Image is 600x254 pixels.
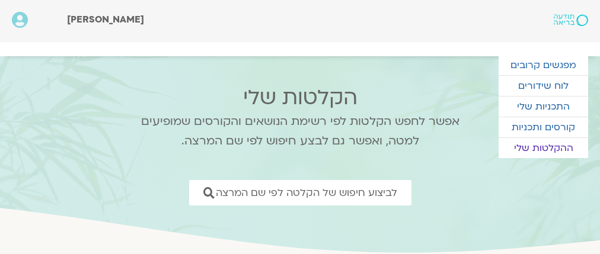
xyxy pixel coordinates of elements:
[499,76,588,96] a: לוח שידורים
[216,187,397,198] span: לביצוע חיפוש של הקלטה לפי שם המרצה
[499,55,588,75] a: מפגשים קרובים
[125,86,475,110] h2: הקלטות שלי
[499,97,588,117] a: התכניות שלי
[189,180,411,205] a: לביצוע חיפוש של הקלטה לפי שם המרצה
[499,117,588,137] a: קורסים ותכניות
[125,112,475,151] p: אפשר לחפש הקלטות לפי רשימת הנושאים והקורסים שמופיעים למטה, ואפשר גם לבצע חיפוש לפי שם המרצה.
[67,13,144,26] span: [PERSON_NAME]
[499,138,588,158] a: ההקלטות שלי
